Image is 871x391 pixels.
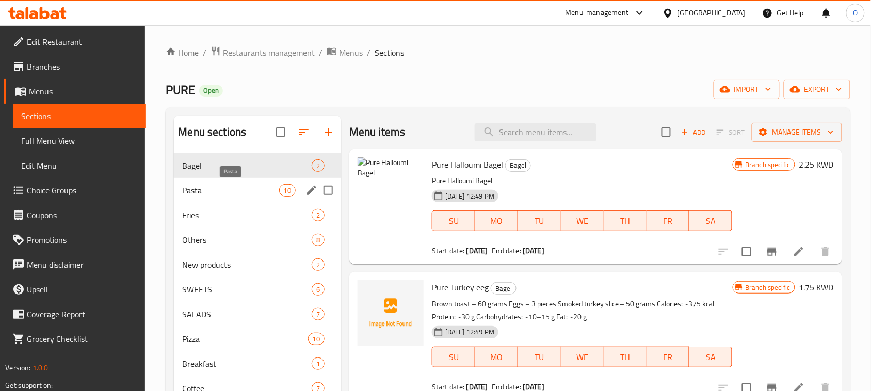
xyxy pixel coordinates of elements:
[561,347,604,367] button: WE
[21,135,137,147] span: Full Menu View
[166,78,195,101] span: PURE
[13,104,146,128] a: Sections
[678,7,746,19] div: [GEOGRAPHIC_DATA]
[604,210,647,231] button: TH
[680,126,707,138] span: Add
[316,120,341,144] button: Add section
[4,203,146,227] a: Coupons
[280,186,295,195] span: 10
[312,357,325,370] div: items
[223,46,315,59] span: Restaurants management
[799,157,834,172] h6: 2.25 KWD
[199,85,223,97] div: Open
[677,124,710,140] button: Add
[279,184,296,197] div: items
[741,283,795,292] span: Branch specific
[714,80,780,99] button: import
[475,210,518,231] button: MO
[13,128,146,153] a: Full Menu View
[13,153,146,178] a: Edit Menu
[722,83,771,96] span: import
[677,124,710,140] span: Add item
[689,210,732,231] button: SA
[437,214,471,229] span: SU
[518,210,561,231] button: TU
[479,214,514,229] span: MO
[174,277,341,302] div: SWEETS6
[182,159,311,172] div: Bagel
[432,280,489,295] span: Pure Turkey eeg
[182,357,311,370] span: Breakfast
[752,123,842,142] button: Manage items
[432,347,475,367] button: SU
[432,298,732,323] p: Brown toast – 60 grams Eggs – 3 pieces Smoked turkey slice – 50 grams Calories: ~375 kcal Protein...
[199,86,223,95] span: Open
[312,359,324,369] span: 1
[693,214,728,229] span: SA
[4,277,146,302] a: Upsell
[27,36,137,48] span: Edit Restaurant
[491,282,517,295] div: Bagel
[319,46,322,59] li: /
[312,210,324,220] span: 2
[339,46,363,59] span: Menus
[565,214,600,229] span: WE
[693,350,728,365] span: SA
[505,159,531,172] div: Bagel
[349,124,406,140] h2: Menu items
[647,347,689,367] button: FR
[174,203,341,227] div: Fries2
[522,214,557,229] span: TU
[566,7,629,19] div: Menu-management
[174,178,341,203] div: Pasta10edit
[166,46,199,59] a: Home
[29,85,137,97] span: Menus
[182,209,311,221] span: Fries
[736,241,757,263] span: Select to update
[4,302,146,327] a: Coverage Report
[358,280,424,346] img: Pure Turkey eeg
[375,46,404,59] span: Sections
[174,327,341,351] div: Pizza10
[5,361,30,374] span: Version:
[174,153,341,178] div: Bagel2
[689,347,732,367] button: SA
[270,121,292,143] span: Select all sections
[203,46,206,59] li: /
[4,178,146,203] a: Choice Groups
[4,227,146,252] a: Promotions
[608,350,642,365] span: TH
[309,334,324,344] span: 10
[312,285,324,295] span: 6
[475,123,596,141] input: search
[506,159,530,171] span: Bagel
[312,283,325,296] div: items
[651,350,685,365] span: FR
[182,258,311,271] span: New products
[741,160,795,170] span: Branch specific
[523,244,544,257] b: [DATE]
[760,239,784,264] button: Branch-specific-item
[792,83,842,96] span: export
[813,239,838,264] button: delete
[518,347,561,367] button: TU
[182,283,311,296] span: SWEETS
[604,347,647,367] button: TH
[21,110,137,122] span: Sections
[561,210,604,231] button: WE
[432,244,465,257] span: Start date:
[784,80,850,99] button: export
[853,7,858,19] span: O
[441,327,498,337] span: [DATE] 12:49 PM
[308,333,325,345] div: items
[655,121,677,143] span: Select section
[312,161,324,171] span: 2
[182,333,308,345] div: Pizza
[166,46,850,59] nav: breadcrumb
[27,283,137,296] span: Upsell
[4,252,146,277] a: Menu disclaimer
[27,60,137,73] span: Branches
